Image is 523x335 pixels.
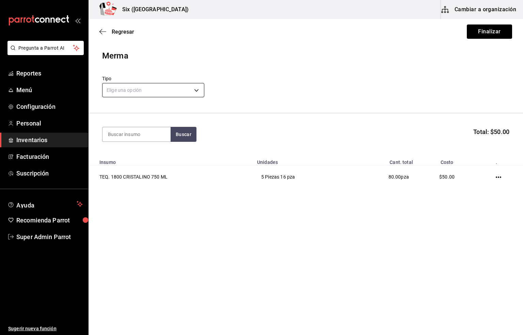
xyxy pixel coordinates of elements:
span: Regresar [112,29,134,35]
span: Menú [16,85,83,95]
span: Pregunta a Parrot AI [18,45,73,52]
th: Costo [417,155,477,165]
div: Merma [102,50,509,62]
div: Elige una opción [102,83,204,97]
td: 5 Piezas 16 pza [253,165,348,189]
h3: Six ([GEOGRAPHIC_DATA]) [117,5,189,14]
span: Personal [16,119,83,128]
th: Insumo [89,155,253,165]
button: Finalizar [467,24,512,39]
button: open_drawer_menu [75,18,80,23]
span: Configuración [16,102,83,111]
input: Buscar insumo [102,127,171,141]
span: Ayuda [16,200,74,208]
button: Pregunta a Parrot AI [7,41,84,55]
a: Pregunta a Parrot AI [5,49,84,56]
span: Inventarios [16,135,83,145]
button: Buscar [171,127,196,142]
span: $50.00 [439,174,455,180]
span: Facturación [16,152,83,161]
th: Cant. total [348,155,417,165]
button: Regresar [99,29,134,35]
label: Tipo [102,76,204,81]
td: pza [348,165,417,189]
span: Super Admin Parrot [16,232,83,241]
span: Suscripción [16,169,83,178]
th: Unidades [253,155,348,165]
td: TEQ. 1800 CRISTALINO 750 ML [89,165,253,189]
span: 80.00 [389,174,401,180]
span: Sugerir nueva función [8,325,83,332]
span: Total: $50.00 [473,127,509,136]
span: Recomienda Parrot [16,216,83,225]
th: . [477,155,523,165]
span: Reportes [16,69,83,78]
